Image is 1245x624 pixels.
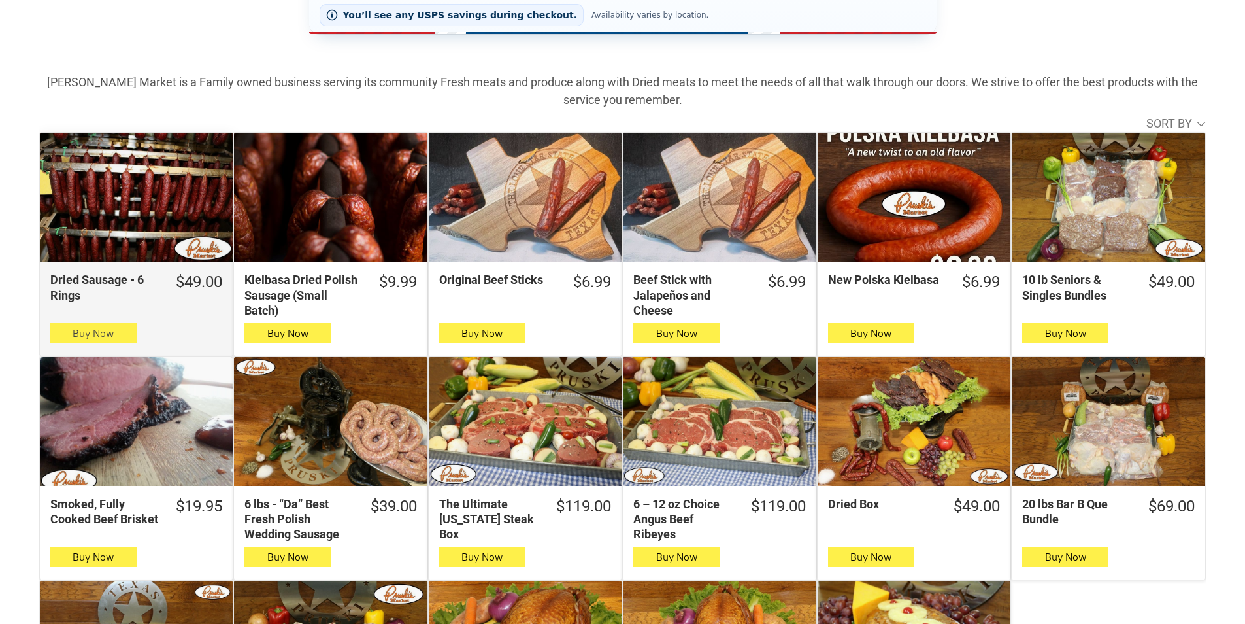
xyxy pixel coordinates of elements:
[371,496,417,517] div: $39.00
[244,323,331,343] button: Buy Now
[828,272,945,287] div: New Polska Kielbasa
[439,323,525,343] button: Buy Now
[40,496,233,527] a: $19.95Smoked, Fully Cooked Beef Brisket
[1022,496,1131,527] div: 20 lbs Bar B Que Bundle
[429,496,622,542] a: $119.00The Ultimate [US_STATE] Steak Box
[234,272,427,318] a: $9.99Kielbasa Dried Polish Sausage (Small Batch)
[1045,327,1086,339] span: Buy Now
[234,357,427,486] a: 6 lbs - “Da” Best Fresh Polish Wedding Sausage
[1012,496,1204,527] a: $69.0020 lbs Bar B Que Bundle
[461,327,503,339] span: Buy Now
[234,496,427,542] a: $39.006 lbs - “Da” Best Fresh Polish Wedding Sausage
[828,547,914,567] button: Buy Now
[818,133,1010,262] a: New Polska Kielbasa
[623,133,816,262] a: Beef Stick with Jalapeños and Cheese
[439,547,525,567] button: Buy Now
[1022,272,1131,303] div: 10 lb Seniors & Singles Bundles
[751,496,806,517] div: $119.00
[50,272,159,303] div: Dried Sausage - 6 Rings
[623,272,816,318] a: $6.99Beef Stick with Jalapeños and Cheese
[633,323,720,343] button: Buy Now
[828,323,914,343] button: Buy Now
[267,551,308,563] span: Buy Now
[589,10,711,20] span: Availability varies by location.
[573,272,611,292] div: $6.99
[244,547,331,567] button: Buy Now
[850,551,891,563] span: Buy Now
[234,133,427,262] a: Kielbasa Dried Polish Sausage (Small Batch)
[50,547,137,567] button: Buy Now
[623,496,816,542] a: $119.006 – 12 oz Choice Angus Beef Ribeyes
[429,133,622,262] a: Original Beef Sticks
[379,272,417,292] div: $9.99
[40,133,233,262] a: Dried Sausage - 6 Rings
[633,496,733,542] div: 6 – 12 oz Choice Angus Beef Ribeyes
[656,551,697,563] span: Buy Now
[633,547,720,567] button: Buy Now
[656,327,697,339] span: Buy Now
[1148,496,1195,517] div: $69.00
[429,272,622,292] a: $6.99Original Beef Sticks
[40,272,233,303] a: $49.00Dried Sausage - 6 Rings
[439,496,539,542] div: The Ultimate [US_STATE] Steak Box
[818,357,1010,486] a: Dried Box
[633,272,750,318] div: Beef Stick with Jalapeños and Cheese
[1148,272,1195,292] div: $49.00
[47,75,1198,107] strong: [PERSON_NAME] Market is a Family owned business serving its community Fresh meats and produce alo...
[1012,133,1204,262] a: 10 lb Seniors &amp; Singles Bundles
[244,272,361,318] div: Kielbasa Dried Polish Sausage (Small Batch)
[176,272,222,292] div: $49.00
[73,327,114,339] span: Buy Now
[40,357,233,486] a: Smoked, Fully Cooked Beef Brisket
[818,272,1010,292] a: $6.99New Polska Kielbasa
[1012,357,1204,486] a: 20 lbs Bar B Que Bundle
[267,327,308,339] span: Buy Now
[1012,272,1204,303] a: $49.0010 lb Seniors & Singles Bundles
[828,496,937,511] div: Dried Box
[439,272,556,287] div: Original Beef Sticks
[50,496,159,527] div: Smoked, Fully Cooked Beef Brisket
[1045,551,1086,563] span: Buy Now
[768,272,806,292] div: $6.99
[50,323,137,343] button: Buy Now
[556,496,611,517] div: $119.00
[1022,547,1108,567] button: Buy Now
[244,496,353,542] div: 6 lbs - “Da” Best Fresh Polish Wedding Sausage
[954,496,1000,517] div: $49.00
[176,496,222,517] div: $19.95
[850,327,891,339] span: Buy Now
[343,10,578,20] span: You’ll see any USPS savings during checkout.
[73,551,114,563] span: Buy Now
[623,357,816,486] a: 6 – 12 oz Choice Angus Beef Ribeyes
[461,551,503,563] span: Buy Now
[818,496,1010,517] a: $49.00Dried Box
[429,357,622,486] a: The Ultimate Texas Steak Box
[962,272,1000,292] div: $6.99
[1022,323,1108,343] button: Buy Now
